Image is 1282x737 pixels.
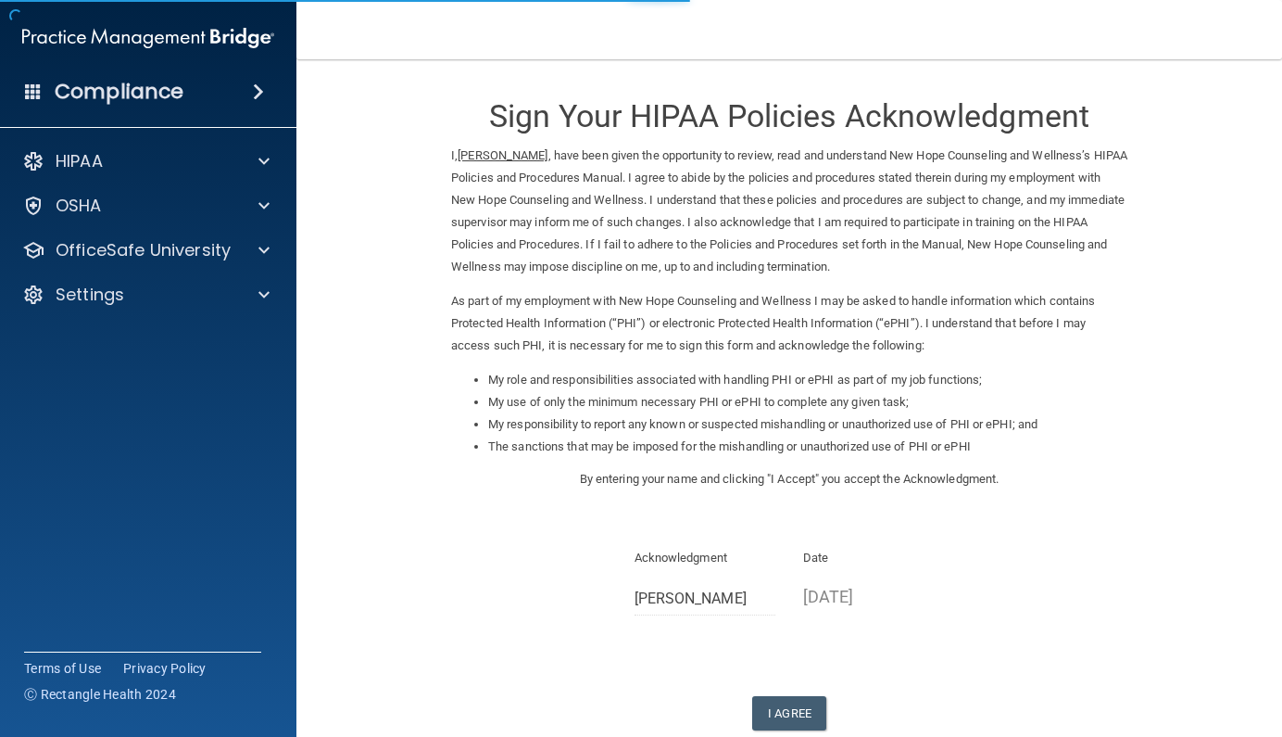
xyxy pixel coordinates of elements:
[451,99,1127,133] h3: Sign Your HIPAA Policies Acknowledgment
[56,150,103,172] p: HIPAA
[451,145,1127,278] p: I, , have been given the opportunity to review, read and understand New Hope Counseling and Welln...
[752,696,826,731] button: I Agree
[22,239,270,261] a: OfficeSafe University
[488,413,1127,436] li: My responsibility to report any known or suspected mishandling or unauthorized use of PHI or ePHI...
[56,284,124,306] p: Settings
[123,659,207,678] a: Privacy Policy
[22,150,270,172] a: HIPAA
[458,148,547,162] ins: [PERSON_NAME]
[22,19,274,57] img: PMB logo
[635,581,776,616] input: Full Name
[488,391,1127,413] li: My use of only the minimum necessary PHI or ePHI to complete any given task;
[803,547,945,569] p: Date
[803,581,945,612] p: [DATE]
[22,284,270,306] a: Settings
[24,685,176,704] span: Ⓒ Rectangle Health 2024
[488,436,1127,458] li: The sanctions that may be imposed for the mishandling or unauthorized use of PHI or ePHI
[488,369,1127,391] li: My role and responsibilities associated with handling PHI or ePHI as part of my job functions;
[451,290,1127,357] p: As part of my employment with New Hope Counseling and Wellness I may be asked to handle informati...
[56,195,102,217] p: OSHA
[55,79,183,105] h4: Compliance
[24,659,101,678] a: Terms of Use
[22,195,270,217] a: OSHA
[56,239,231,261] p: OfficeSafe University
[451,468,1127,490] p: By entering your name and clicking "I Accept" you accept the Acknowledgment.
[635,547,776,569] p: Acknowledgment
